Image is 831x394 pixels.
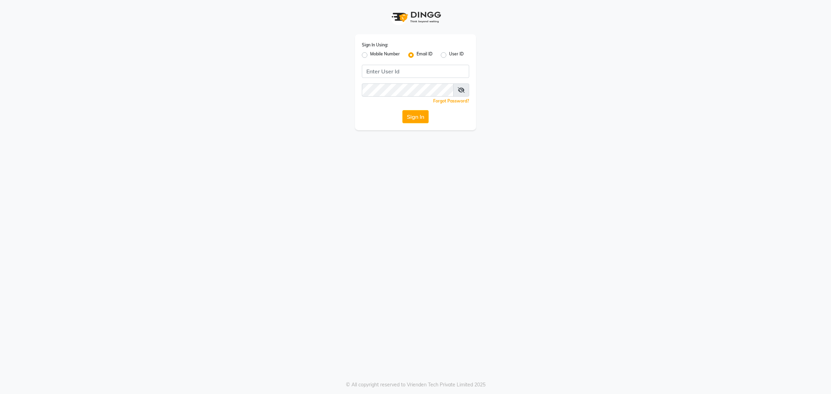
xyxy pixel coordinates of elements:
input: Username [362,65,469,78]
img: logo1.svg [388,7,443,27]
button: Sign In [402,110,429,123]
input: Username [362,83,454,97]
a: Forgot Password? [433,98,469,104]
label: Mobile Number [370,51,400,59]
label: Sign In Using: [362,42,388,48]
label: User ID [449,51,464,59]
label: Email ID [417,51,432,59]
